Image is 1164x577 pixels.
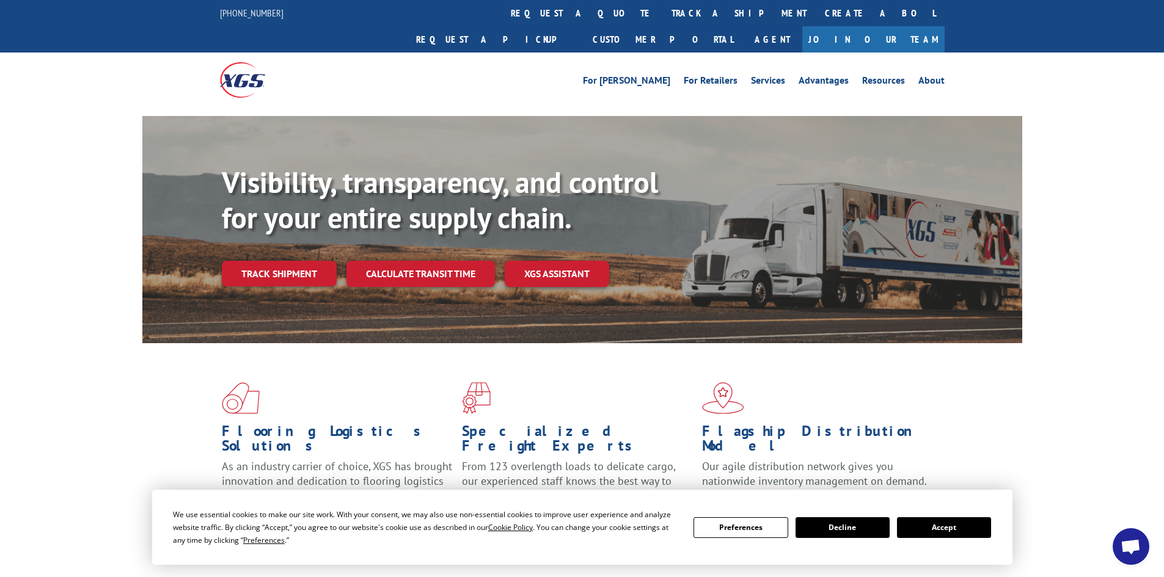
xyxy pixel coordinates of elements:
[173,508,679,546] div: We use essential cookies to make our site work. With your consent, we may also use non-essential ...
[918,76,945,89] a: About
[220,7,284,19] a: [PHONE_NUMBER]
[222,424,453,459] h1: Flooring Logistics Solutions
[702,459,927,488] span: Our agile distribution network gives you nationwide inventory management on demand.
[243,535,285,545] span: Preferences
[694,517,788,538] button: Preferences
[584,26,742,53] a: Customer Portal
[684,76,738,89] a: For Retailers
[1113,528,1149,565] div: Open chat
[751,76,785,89] a: Services
[407,26,584,53] a: Request a pickup
[222,163,658,236] b: Visibility, transparency, and control for your entire supply chain.
[222,382,260,414] img: xgs-icon-total-supply-chain-intelligence-red
[505,261,609,287] a: XGS ASSISTANT
[346,261,495,287] a: Calculate transit time
[742,26,802,53] a: Agent
[796,517,890,538] button: Decline
[462,382,491,414] img: xgs-icon-focused-on-flooring-red
[799,76,849,89] a: Advantages
[222,459,452,503] span: As an industry carrier of choice, XGS has brought innovation and dedication to flooring logistics...
[152,490,1012,565] div: Cookie Consent Prompt
[583,76,670,89] a: For [PERSON_NAME]
[897,517,991,538] button: Accept
[222,261,337,286] a: Track shipment
[702,382,744,414] img: xgs-icon-flagship-distribution-model-red
[462,424,693,459] h1: Specialized Freight Experts
[462,459,693,513] p: From 123 overlength loads to delicate cargo, our experienced staff knows the best way to move you...
[488,522,533,532] span: Cookie Policy
[702,424,933,459] h1: Flagship Distribution Model
[802,26,945,53] a: Join Our Team
[862,76,905,89] a: Resources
